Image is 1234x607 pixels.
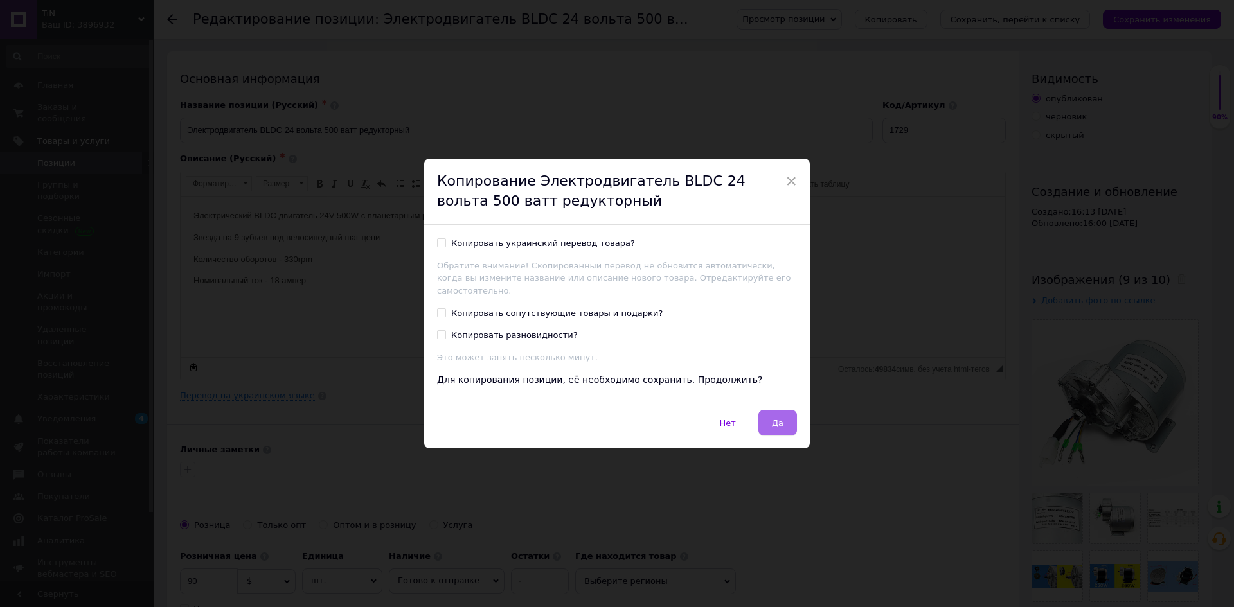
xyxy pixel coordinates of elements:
[451,308,663,319] div: Копировать сопутствующие товары и подарки?
[706,410,749,435] button: Нет
[720,418,736,428] span: Нет
[437,374,797,387] div: Для копирования позиции, её необходимо сохранить. Продолжить?
[758,410,797,435] button: Да
[451,238,635,249] div: Копировать украинский перевод товара?
[437,353,598,362] span: Это может занять несколько минут.
[785,170,797,192] span: ×
[451,330,578,341] div: Копировать разновидности?
[437,261,791,295] span: Обратите внимание! Скопированный перевод не обновится автоматически, когда вы измените название и...
[13,78,812,91] p: Номинальный ток - 18 ампер
[772,418,783,428] span: Да
[424,159,810,225] div: Копирование Электродвигатель BLDC 24 вольта 500 ватт редукторный
[13,35,812,48] p: Звезда на 9 зубьев под велосипедный шаг цепи
[13,57,812,70] p: Количество оборотов - 330rpm
[13,13,812,26] p: Электрический BLDC двигатель 24V 500W с планетарным редуктором
[13,13,812,91] body: Визуальный текстовый редактор, 69D508AC-B921-406F-9DA5-DC4E0BEDC574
